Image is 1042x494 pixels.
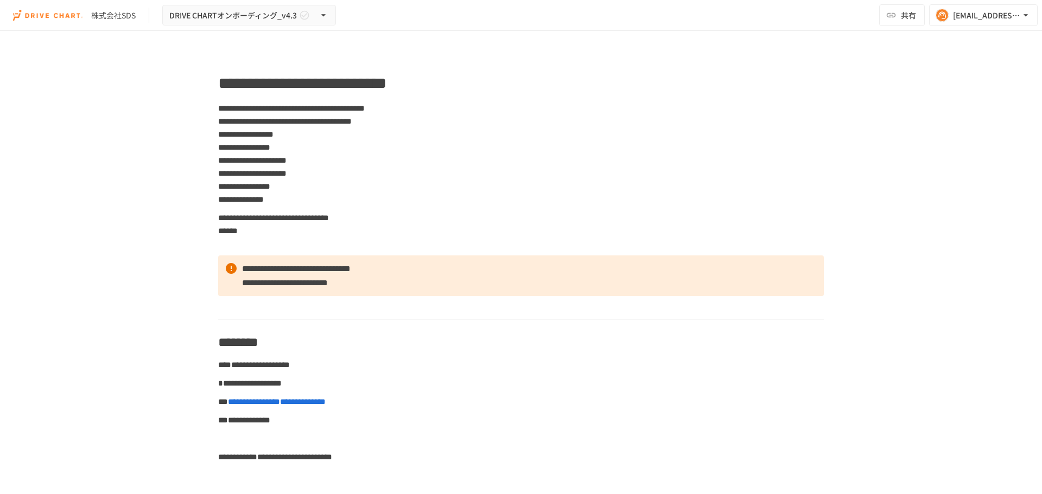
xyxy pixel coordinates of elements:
[169,9,297,22] span: DRIVE CHARTオンボーディング_v4.3
[162,5,336,26] button: DRIVE CHARTオンボーディング_v4.3
[13,7,82,24] img: i9VDDS9JuLRLX3JIUyK59LcYp6Y9cayLPHs4hOxMB9W
[879,4,925,26] button: 共有
[91,10,136,21] div: 株式会社SDS
[901,9,916,21] span: 共有
[929,4,1038,26] button: [EMAIL_ADDRESS][DOMAIN_NAME]
[953,9,1020,22] div: [EMAIL_ADDRESS][DOMAIN_NAME]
